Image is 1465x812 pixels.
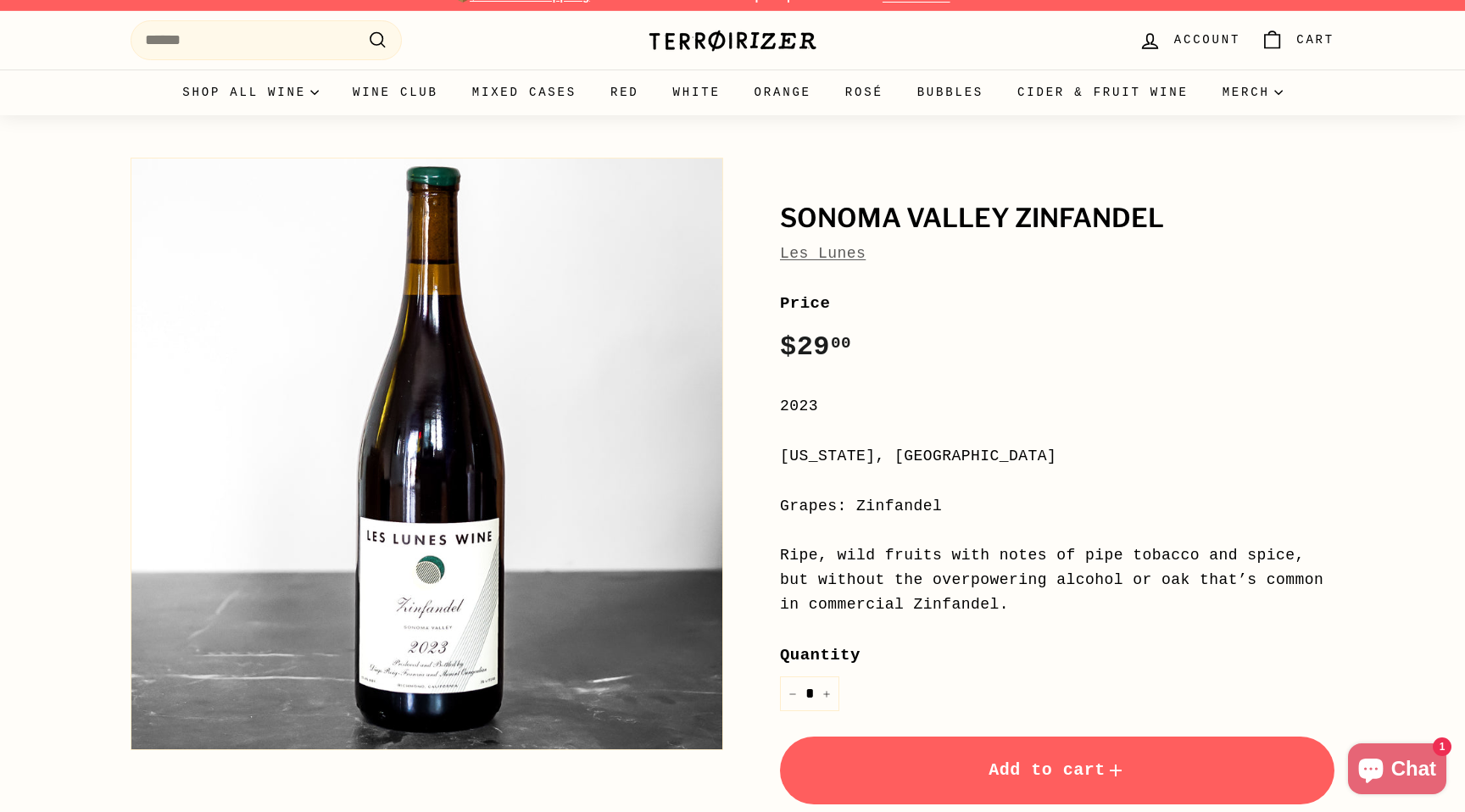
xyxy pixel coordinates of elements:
[336,70,455,115] a: Wine Club
[780,331,851,363] span: $29
[1174,31,1240,49] span: Account
[1128,15,1251,65] a: Account
[780,291,1334,316] label: Price
[455,70,593,115] a: Mixed Cases
[780,245,866,262] a: Les Lunes
[828,70,900,115] a: Rosé
[738,70,828,115] a: Orange
[656,70,738,115] a: White
[780,642,1334,668] label: Quantity
[1000,70,1206,115] a: Cider & Fruit Wine
[780,676,839,711] input: quantity
[1251,15,1345,65] a: Cart
[814,676,839,711] button: Increase item quantity by one
[989,760,1126,780] span: Add to cart
[780,444,1334,469] div: [US_STATE], [GEOGRAPHIC_DATA]
[831,334,851,353] sup: 00
[780,543,1334,616] div: Ripe, wild fruits with notes of pipe tobacco and spice, but without the overpowering alcohol or o...
[97,70,1368,115] div: Primary
[1343,743,1451,798] inbox-online-store-chat: Shopify online store chat
[780,394,1334,419] div: 2023
[780,204,1334,233] h1: Sonoma Valley Zinfandel
[900,70,1000,115] a: Bubbles
[780,737,1334,804] button: Add to cart
[1296,31,1334,49] span: Cart
[780,494,1334,519] div: Grapes: Zinfandel
[780,676,805,711] button: Reduce item quantity by one
[165,70,336,115] summary: Shop all wine
[1206,70,1300,115] summary: Merch
[593,70,656,115] a: Red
